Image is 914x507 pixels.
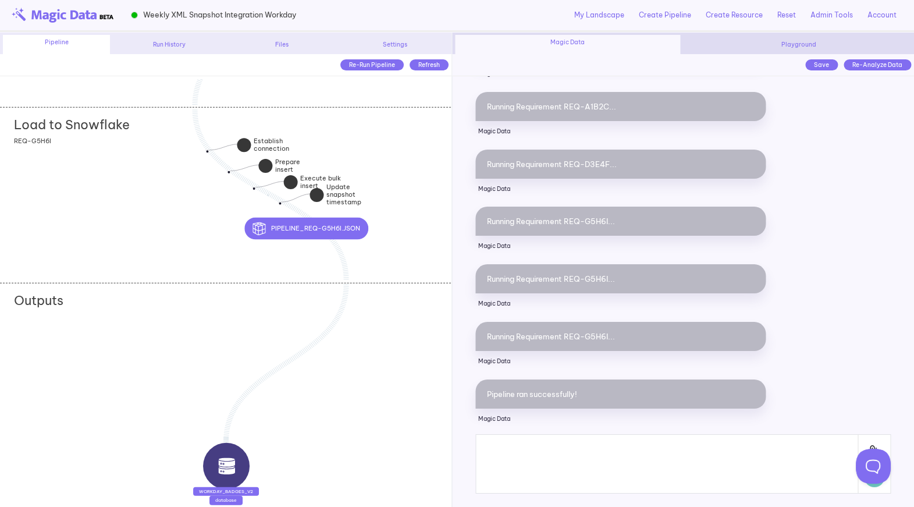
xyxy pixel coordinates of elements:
div: Pipeline [3,35,110,54]
div: WORKDAY_BADGES_V2 [193,487,259,496]
a: My Landscape [574,10,624,20]
p: Magic Data [475,409,766,430]
div: Files [229,40,336,49]
p: Magic Data [475,121,766,142]
div: Establish connection [208,150,266,165]
div: Re-Analyze Data [844,59,911,70]
strong: Prepare insert [275,158,300,173]
div: Re-Run Pipeline [340,59,404,70]
button: pipeline_REQ-G5H6I.json [245,217,368,239]
div: Playground [686,40,911,49]
div: Running Requirement REQ-G5H6I... [475,264,766,293]
div: pipeline_REQ-G5H6I.json [307,217,430,239]
div: Execute bulk insert [255,187,313,202]
div: Running Requirement REQ-G5H6I... [475,322,766,351]
div: Prepare insert [230,171,288,186]
h2: Load to Snowflake [14,117,130,132]
a: Account [867,10,897,20]
img: beta-logo.png [12,8,113,23]
div: Magic Data [455,35,680,54]
div: Settings [342,40,449,49]
p: Magic Data [475,293,766,314]
div: Running Requirement REQ-A1B2C... [475,92,766,121]
span: REQ-G5H6I [14,136,51,144]
div: Running Requirement REQ-G5H6I... [475,207,766,236]
a: Create Pipeline [639,10,691,20]
div: Update snapshot timestamp [281,201,339,224]
a: Admin Tools [810,10,853,20]
p: Magic Data [475,236,766,257]
a: Create Resource [706,10,763,20]
div: Pipeline ran successfully! [475,380,766,409]
img: Attach File [864,441,884,467]
div: Running Requirement REQ-D3E4F... [475,150,766,179]
iframe: Toggle Customer Support [856,449,891,484]
p: Magic Data [475,351,766,372]
img: output icon [218,458,235,475]
strong: Update snapshot timestamp [326,183,361,206]
div: Save [805,59,838,70]
a: Reset [777,10,796,20]
div: database [209,496,243,505]
p: Magic Data [475,179,766,200]
div: Refresh [410,59,449,70]
strong: Execute bulk insert [300,174,341,190]
div: Run History [116,40,223,49]
h2: Outputs [14,293,63,308]
strong: Establish connection [254,137,289,153]
span: Weekly XML Snapshot Integration Workday [143,9,296,20]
